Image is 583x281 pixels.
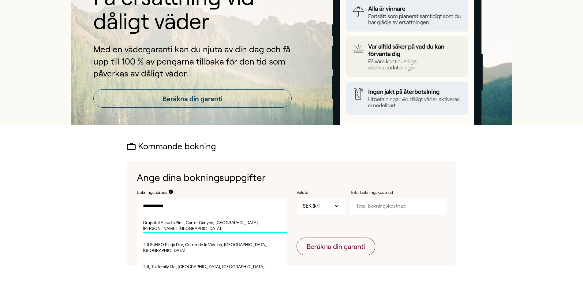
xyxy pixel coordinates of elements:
h1: Ange dina bokningsuppgifter [137,171,447,185]
span: TUI SUNEO Platja D'or, Carrer de la Vidalba, [GEOGRAPHIC_DATA], [GEOGRAPHIC_DATA] [143,242,287,255]
input: Total bokningskostnad [350,198,447,214]
label: Bokningsadress [137,190,167,196]
span: SEK (kr) [303,203,320,209]
p: Med en vädergaranti kan du njuta av din dag och få upp till 100 % av pengarna tillbaka för den ti... [93,43,292,79]
h2: Kommande bokning [127,142,456,151]
a: Beräkna din garanti [93,89,292,108]
label: Valuta [297,190,345,196]
label: Total bokningskostnad [350,190,411,196]
span: Grupotel Alcudia Pins, Carrer Canyes, [GEOGRAPHIC_DATA][PERSON_NAME], [GEOGRAPHIC_DATA] [143,220,287,233]
button: Beräkna din garanti [297,238,375,255]
span: TUI, Tui family life, [GEOGRAPHIC_DATA], [GEOGRAPHIC_DATA] [143,264,264,272]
